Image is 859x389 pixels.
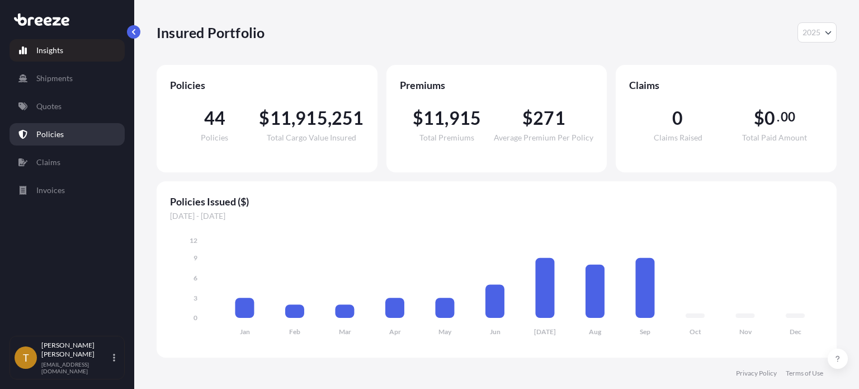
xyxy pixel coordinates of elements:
[803,27,820,38] span: 2025
[193,294,197,302] tspan: 3
[170,78,364,92] span: Policies
[786,369,823,378] a: Terms of Use
[36,185,65,196] p: Invoices
[270,109,291,127] span: 11
[522,109,533,127] span: $
[640,327,650,336] tspan: Sep
[413,109,423,127] span: $
[790,327,801,336] tspan: Dec
[389,327,401,336] tspan: Apr
[193,254,197,262] tspan: 9
[449,109,482,127] span: 915
[742,134,807,142] span: Total Paid Amount
[629,78,823,92] span: Claims
[41,361,111,374] p: [EMAIL_ADDRESS][DOMAIN_NAME]
[754,109,764,127] span: $
[777,113,780,121] span: .
[490,327,501,336] tspan: Jun
[10,39,125,62] a: Insights
[259,109,270,127] span: $
[534,327,556,336] tspan: [DATE]
[240,327,250,336] tspan: Jan
[690,327,701,336] tspan: Oct
[157,24,265,41] p: Insured Portfolio
[36,101,62,112] p: Quotes
[295,109,328,127] span: 915
[23,352,29,363] span: T
[438,327,452,336] tspan: May
[10,95,125,118] a: Quotes
[193,274,197,282] tspan: 6
[797,22,837,43] button: Year Selector
[419,134,474,142] span: Total Premiums
[291,109,295,127] span: ,
[332,109,364,127] span: 251
[10,123,125,146] a: Policies
[739,327,752,336] tspan: Nov
[36,73,73,84] p: Shipments
[190,236,197,245] tspan: 12
[170,195,823,208] span: Policies Issued ($)
[764,109,775,127] span: 0
[41,341,111,359] p: [PERSON_NAME] [PERSON_NAME]
[36,129,64,140] p: Policies
[736,369,777,378] a: Privacy Policy
[445,109,449,127] span: ,
[36,157,60,168] p: Claims
[672,109,683,127] span: 0
[289,327,300,336] tspan: Feb
[10,151,125,174] a: Claims
[589,327,602,336] tspan: Aug
[533,109,565,127] span: 271
[267,134,356,142] span: Total Cargo Value Insured
[10,179,125,201] a: Invoices
[193,313,197,322] tspan: 0
[328,109,332,127] span: ,
[339,327,351,336] tspan: Mar
[201,134,228,142] span: Policies
[654,134,702,142] span: Claims Raised
[10,67,125,90] a: Shipments
[36,45,63,56] p: Insights
[204,109,225,127] span: 44
[494,134,593,142] span: Average Premium Per Policy
[781,113,795,121] span: 00
[170,210,823,222] span: [DATE] - [DATE]
[423,109,445,127] span: 11
[400,78,594,92] span: Premiums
